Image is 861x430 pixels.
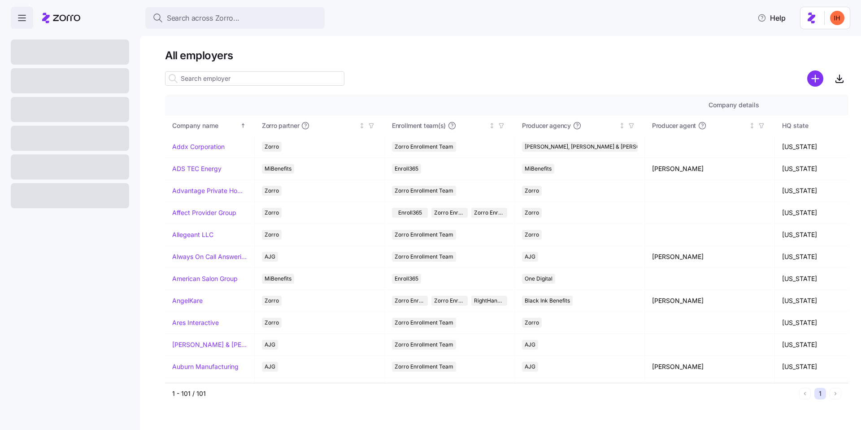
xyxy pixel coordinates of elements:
td: [PERSON_NAME] [645,246,775,268]
input: Search employer [165,71,344,86]
span: AJG [265,252,275,262]
span: Zorro [265,230,279,240]
span: RightHandMan Financial [474,296,504,306]
span: Zorro Enrollment Experts [474,208,504,218]
span: Search across Zorro... [167,13,239,24]
a: Ares Interactive [172,318,219,327]
span: AJG [525,340,535,350]
span: AJG [525,362,535,372]
span: Zorro [265,186,279,196]
img: f3711480c2c985a33e19d88a07d4c111 [830,11,844,25]
span: Zorro Enrollment Team [434,208,465,218]
td: [PERSON_NAME] [645,158,775,180]
a: Auburn Manufacturing [172,362,239,371]
span: Zorro [525,230,539,240]
a: ADS TEC Energy [172,164,222,173]
span: Zorro [525,208,539,218]
span: Zorro Enrollment Team [395,318,453,328]
svg: add icon [807,70,823,87]
button: Previous page [799,388,811,399]
div: Not sorted [749,123,755,129]
a: Advantage Private Home Care [172,186,247,195]
span: Zorro Enrollment Team [395,252,453,262]
h1: All employers [165,48,848,62]
div: Not sorted [359,123,365,129]
span: Zorro Enrollment Team [395,186,453,196]
td: [PERSON_NAME] [645,290,775,312]
span: Zorro [265,142,279,152]
a: American Salon Group [172,274,238,283]
span: Zorro Enrollment Team [395,142,453,152]
button: 1 [814,388,826,399]
span: Zorro [265,296,279,306]
span: Enroll365 [395,274,418,284]
button: Next page [830,388,841,399]
span: Zorro [525,186,539,196]
span: AJG [265,340,275,350]
div: Not sorted [489,123,495,129]
th: Enrollment team(s)Not sorted [385,115,515,136]
span: Help [757,13,786,23]
span: Enroll365 [398,208,422,218]
span: Enrollment team(s) [392,121,446,130]
span: Zorro Enrollment Team [395,296,425,306]
div: Company name [172,121,239,131]
th: Company nameSorted ascending [165,115,255,136]
span: MiBenefits [265,274,291,284]
span: Zorro [265,208,279,218]
a: Always On Call Answering Service [172,252,247,261]
div: Sorted ascending [240,123,246,129]
th: Zorro partnerNot sorted [255,115,385,136]
span: Producer agent [652,121,696,130]
span: MiBenefits [525,164,552,174]
span: Zorro Enrollment Team [395,340,453,350]
span: Zorro partner [262,121,299,130]
button: Search across Zorro... [145,7,325,29]
span: AJG [265,362,275,372]
a: AngelKare [172,296,203,305]
span: Zorro [525,318,539,328]
button: Help [750,9,793,27]
td: [PERSON_NAME] [645,356,775,378]
span: [PERSON_NAME], [PERSON_NAME] & [PERSON_NAME] [525,142,664,152]
a: Affect Provider Group [172,208,236,217]
div: Not sorted [619,123,625,129]
div: 1 - 101 / 101 [172,389,796,398]
a: Allegeant LLC [172,230,213,239]
span: Zorro Enrollment Experts [434,296,465,306]
span: Black Ink Benefits [525,296,570,306]
a: [PERSON_NAME] & [PERSON_NAME]'s [172,340,247,349]
span: Zorro Enrollment Team [395,230,453,240]
th: Producer agencyNot sorted [515,115,645,136]
th: Producer agentNot sorted [645,115,775,136]
span: Zorro [265,318,279,328]
span: AJG [525,252,535,262]
span: MiBenefits [265,164,291,174]
span: Enroll365 [395,164,418,174]
span: Producer agency [522,121,571,130]
span: Zorro Enrollment Team [395,362,453,372]
span: One Digital [525,274,552,284]
a: Addx Corporation [172,142,225,151]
